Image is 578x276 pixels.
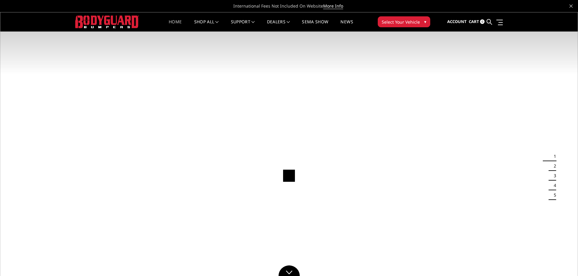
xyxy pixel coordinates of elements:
button: Select Your Vehicle [378,16,430,27]
button: 4 of 5 [550,181,556,190]
a: Cart 0 [469,14,485,30]
span: Cart [469,19,479,24]
button: 5 of 5 [550,190,556,200]
span: 0 [480,19,485,24]
a: News [340,20,353,32]
a: Click to Down [279,265,300,276]
img: BODYGUARD BUMPERS [75,15,139,28]
span: Account [447,19,467,24]
span: Select Your Vehicle [382,19,420,25]
span: ▾ [424,18,426,25]
a: shop all [194,20,219,32]
a: Dealers [267,20,290,32]
button: 2 of 5 [550,161,556,171]
a: Account [447,14,467,30]
a: Support [231,20,255,32]
button: 3 of 5 [550,171,556,181]
a: More Info [323,3,343,9]
a: Home [169,20,182,32]
a: SEMA Show [302,20,328,32]
button: 1 of 5 [550,151,556,161]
